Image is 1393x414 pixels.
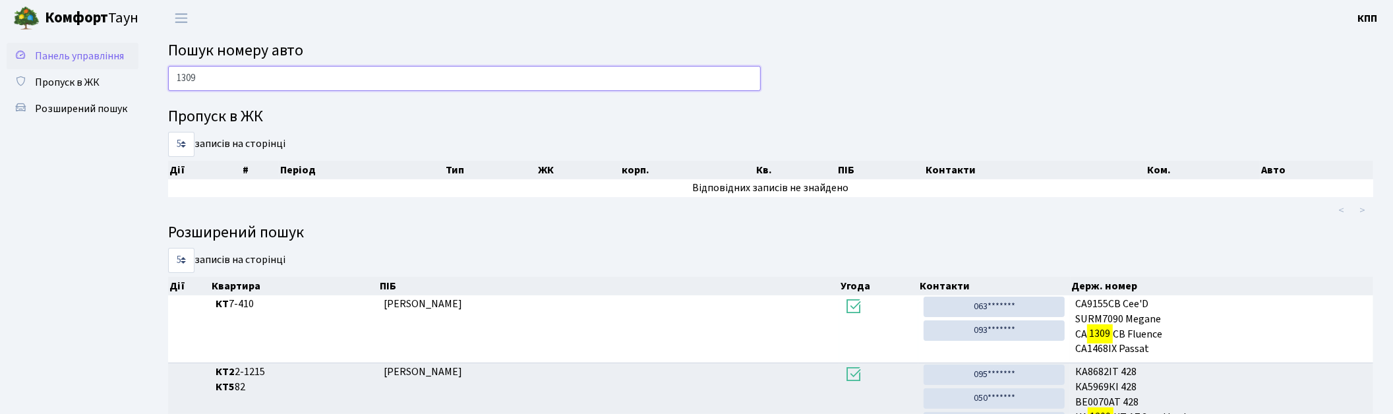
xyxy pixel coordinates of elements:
b: КТ [216,297,229,311]
span: CA9155CB Cee'D SURM7090 Megane СА СВ Fluence СА1468ІХ Passat [1075,297,1368,357]
a: Пропуск в ЖК [7,69,138,96]
input: Пошук [168,66,761,91]
th: Контакти [924,161,1146,179]
th: ПІБ [837,161,924,179]
b: Комфорт [45,7,108,28]
th: Авто [1260,161,1373,179]
h4: Розширений пошук [168,223,1373,243]
img: logo.png [13,5,40,32]
span: [PERSON_NAME] [384,365,462,379]
span: Пошук номеру авто [168,39,303,62]
th: Держ. номер [1071,277,1374,295]
a: Розширений пошук [7,96,138,122]
th: ПІБ [378,277,839,295]
th: корп. [621,161,755,179]
th: Дії [168,277,210,295]
th: Контакти [918,277,1070,295]
b: КТ5 [216,380,235,394]
label: записів на сторінці [168,248,285,273]
button: Переключити навігацію [165,7,198,29]
span: Пропуск в ЖК [35,75,100,90]
th: Період [279,161,444,179]
span: Розширений пошук [35,102,127,116]
a: Панель управління [7,43,138,69]
h4: Пропуск в ЖК [168,107,1373,127]
td: Відповідних записів не знайдено [168,179,1373,197]
span: Панель управління [35,49,124,63]
th: Угода [839,277,918,295]
th: Ком. [1146,161,1260,179]
select: записів на сторінці [168,248,194,273]
span: Таун [45,7,138,30]
th: Кв. [755,161,837,179]
span: 7-410 [216,297,373,312]
a: КПП [1357,11,1377,26]
th: Квартира [210,277,379,295]
span: 2-1215 82 [216,365,373,395]
th: # [241,161,279,179]
select: записів на сторінці [168,132,194,157]
label: записів на сторінці [168,132,285,157]
mark: 1309 [1087,324,1112,343]
th: Тип [444,161,537,179]
span: [PERSON_NAME] [384,297,462,311]
th: Дії [168,161,241,179]
b: КТ2 [216,365,235,379]
th: ЖК [537,161,620,179]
